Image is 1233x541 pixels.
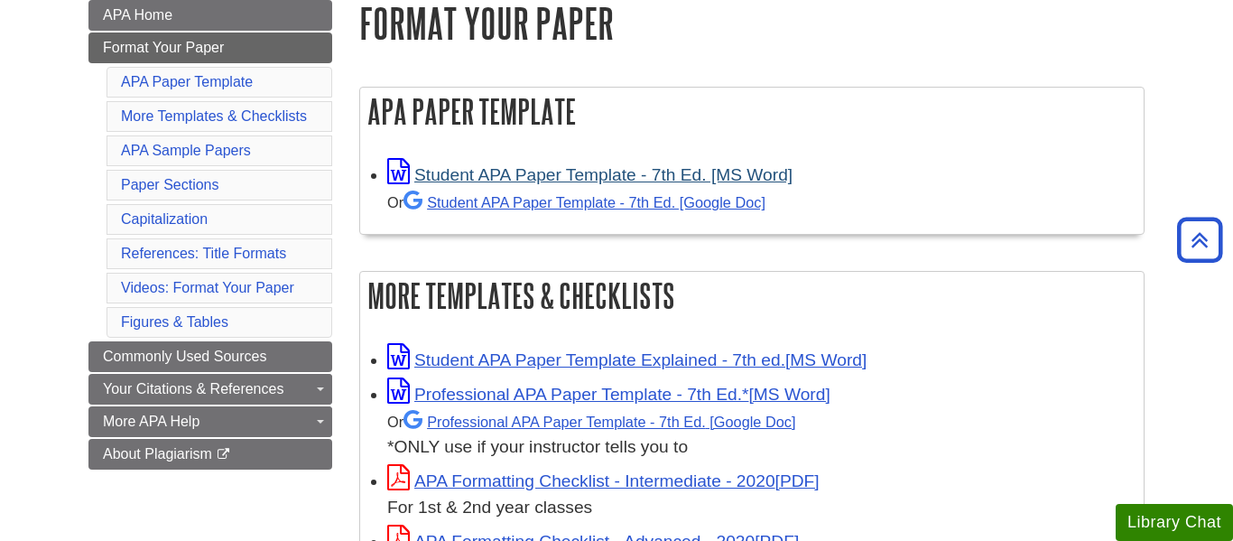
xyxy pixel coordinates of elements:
[387,385,830,404] a: Link opens in new window
[387,408,1135,462] div: *ONLY use if your instructor tells you to
[88,341,332,372] a: Commonly Used Sources
[103,40,224,55] span: Format Your Paper
[403,194,765,210] a: Student APA Paper Template - 7th Ed. [Google Doc]
[103,381,283,396] span: Your Citations & References
[387,414,795,430] small: Or
[121,74,253,89] a: APA Paper Template
[88,406,332,437] a: More APA Help
[103,7,172,23] span: APA Home
[88,33,332,63] a: Format Your Paper
[103,414,199,429] span: More APA Help
[216,449,231,461] i: This link opens in a new window
[387,165,793,184] a: Link opens in new window
[1171,228,1228,252] a: Back to Top
[121,143,251,158] a: APA Sample Papers
[103,446,212,462] span: About Plagiarism
[88,374,332,405] a: Your Citations & References
[360,88,1144,135] h2: APA Paper Template
[387,350,867,369] a: Link opens in new window
[121,280,294,295] a: Videos: Format Your Paper
[121,246,286,261] a: References: Title Formats
[387,194,765,210] small: Or
[387,495,1135,521] div: For 1st & 2nd year classes
[121,314,228,330] a: Figures & Tables
[387,471,820,490] a: Link opens in new window
[121,177,219,192] a: Paper Sections
[121,108,307,124] a: More Templates & Checklists
[88,439,332,470] a: About Plagiarism
[121,211,208,227] a: Capitalization
[360,272,1144,320] h2: More Templates & Checklists
[403,414,795,430] a: Professional APA Paper Template - 7th Ed.
[103,349,266,364] span: Commonly Used Sources
[1116,504,1233,541] button: Library Chat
